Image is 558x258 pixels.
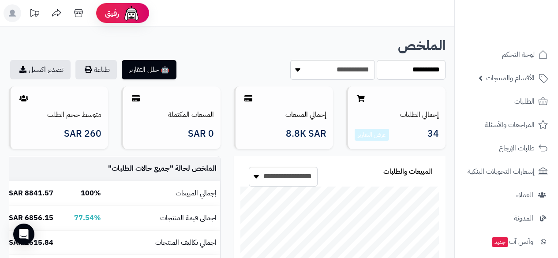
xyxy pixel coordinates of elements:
[105,181,220,206] td: إجمالي المبيعات
[9,237,53,248] b: 2615.84 SAR
[64,129,101,139] span: 260 SAR
[514,212,533,224] span: المدونة
[427,129,439,141] span: 34
[13,224,34,245] div: Open Intercom Messenger
[285,109,326,120] a: إجمالي المبيعات
[460,138,553,159] a: طلبات الإرجاع
[112,163,170,174] span: جميع حالات الطلبات
[468,165,535,178] span: إشعارات التحويلات البنكية
[492,237,508,247] span: جديد
[286,129,326,139] span: 8.8K SAR
[74,213,101,223] b: 77.54%
[460,184,553,206] a: العملاء
[491,236,533,248] span: وآتس آب
[188,129,214,139] span: 0 SAR
[516,189,533,201] span: العملاء
[400,109,439,120] a: إجمالي الطلبات
[460,231,553,252] a: وآتس آبجديد
[460,91,553,112] a: الطلبات
[105,157,220,181] td: الملخص لحالة " "
[502,49,535,61] span: لوحة التحكم
[486,72,535,84] span: الأقسام والمنتجات
[460,44,553,65] a: لوحة التحكم
[499,142,535,154] span: طلبات الإرجاع
[10,60,71,79] a: تصدير اكسيل
[9,188,53,198] b: 8841.57 SAR
[47,109,101,120] a: متوسط حجم الطلب
[75,60,117,79] button: طباعة
[105,231,220,255] td: اجمالي تكاليف المنتجات
[81,188,101,198] b: 100%
[460,114,553,135] a: المراجعات والأسئلة
[105,206,220,230] td: اجمالي قيمة المنتجات
[9,213,53,223] b: 6856.15 SAR
[398,35,446,56] b: الملخص
[460,161,553,182] a: إشعارات التحويلات البنكية
[23,4,45,24] a: تحديثات المنصة
[383,168,432,176] h3: المبيعات والطلبات
[168,109,214,120] a: المبيعات المكتملة
[485,119,535,131] span: المراجعات والأسئلة
[514,95,535,108] span: الطلبات
[358,130,386,139] a: عرض التقارير
[122,60,176,79] button: 🤖 حلل التقارير
[105,8,119,19] span: رفيق
[123,4,140,22] img: ai-face.png
[460,208,553,229] a: المدونة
